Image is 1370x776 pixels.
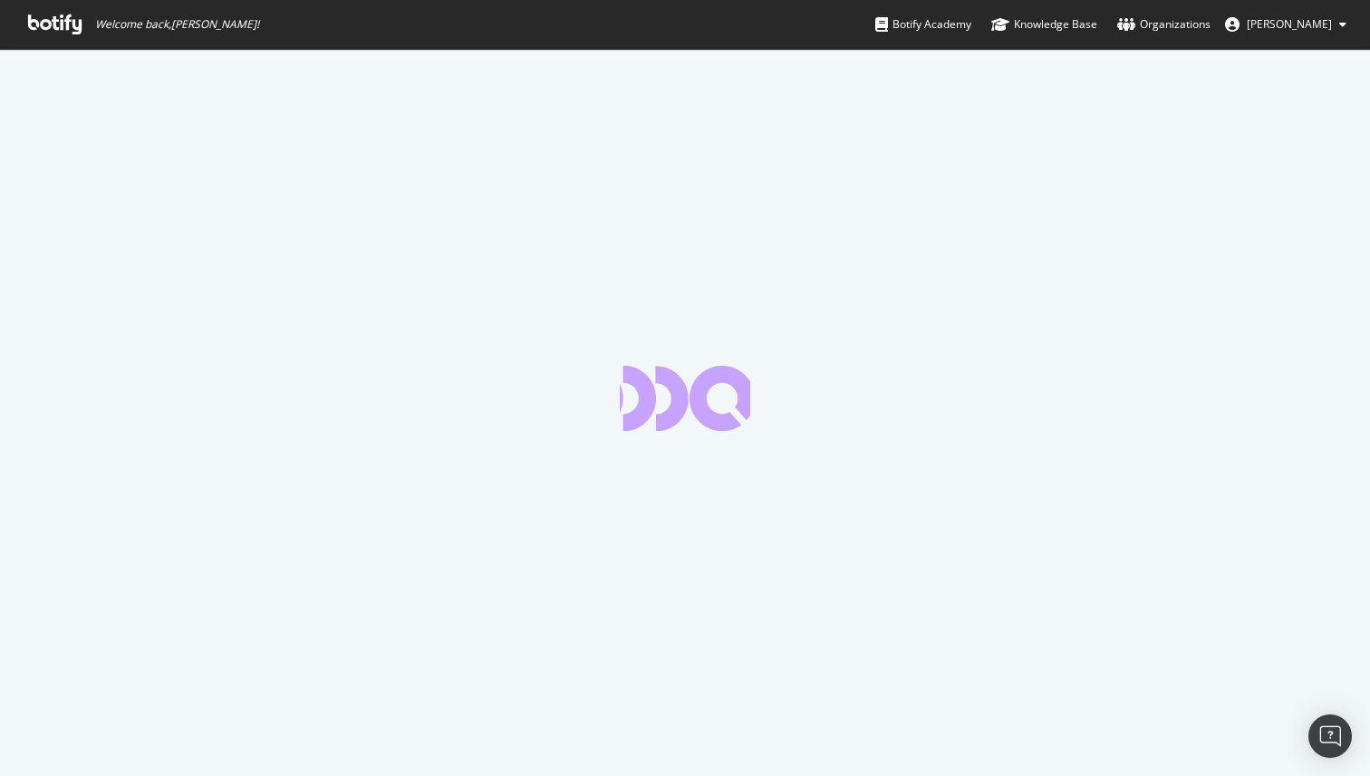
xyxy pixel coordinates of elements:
div: Organizations [1117,15,1211,34]
div: Botify Academy [875,15,971,34]
div: Knowledge Base [991,15,1097,34]
span: Prabal Partap [1247,16,1332,32]
span: Welcome back, [PERSON_NAME] ! [95,17,259,32]
div: animation [620,366,750,431]
div: Open Intercom Messenger [1308,714,1352,758]
button: [PERSON_NAME] [1211,10,1361,39]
